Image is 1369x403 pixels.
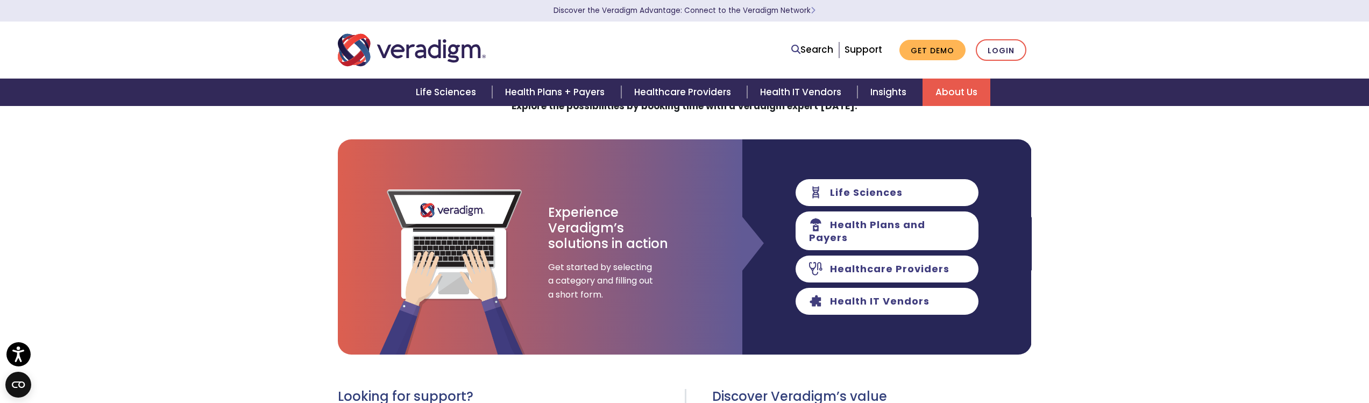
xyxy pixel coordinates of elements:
a: Life Sciences [403,79,492,106]
a: Insights [857,79,923,106]
a: Health IT Vendors [747,79,857,106]
strong: Explore the possibilities by booking time with a Veradigm expert [DATE]. [512,100,857,112]
span: Get started by selecting a category and filling out a short form. [548,260,656,302]
span: Learn More [811,5,815,16]
a: Healthcare Providers [621,79,747,106]
h3: Experience Veradigm’s solutions in action [548,205,669,251]
a: Login [976,39,1026,61]
img: Veradigm logo [338,32,486,68]
a: Search [791,43,833,57]
button: Open CMP widget [5,372,31,398]
a: About Us [923,79,990,106]
a: Get Demo [899,40,966,61]
a: Discover the Veradigm Advantage: Connect to the Veradigm NetworkLearn More [554,5,815,16]
a: Support [845,43,882,56]
a: Health Plans + Payers [492,79,621,106]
